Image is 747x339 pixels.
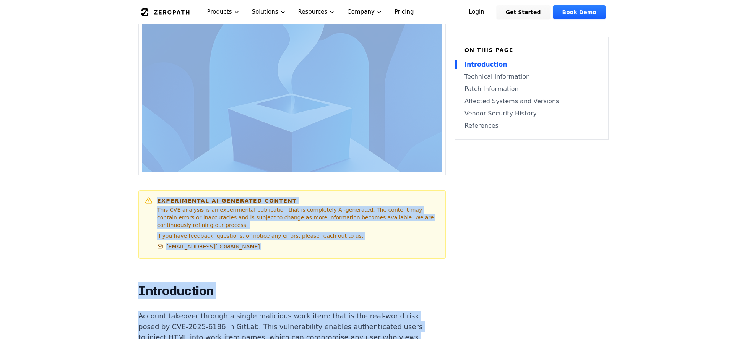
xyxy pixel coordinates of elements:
[460,5,494,19] a: Login
[464,46,599,54] h6: On this page
[464,72,599,81] a: Technical Information
[464,109,599,118] a: Vendor Security History
[157,197,439,204] h6: Experimental AI-Generated Content
[157,232,439,240] p: If you have feedback, questions, or notice any errors, please reach out to us.
[497,5,550,19] a: Get Started
[464,84,599,94] a: Patch Information
[464,121,599,130] a: References
[138,283,423,298] h2: Introduction
[553,5,606,19] a: Book Demo
[464,60,599,69] a: Introduction
[157,243,260,250] a: [EMAIL_ADDRESS][DOMAIN_NAME]
[464,97,599,106] a: Affected Systems and Versions
[157,206,439,229] p: This CVE analysis is an experimental publication that is completely AI-generated. The content may...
